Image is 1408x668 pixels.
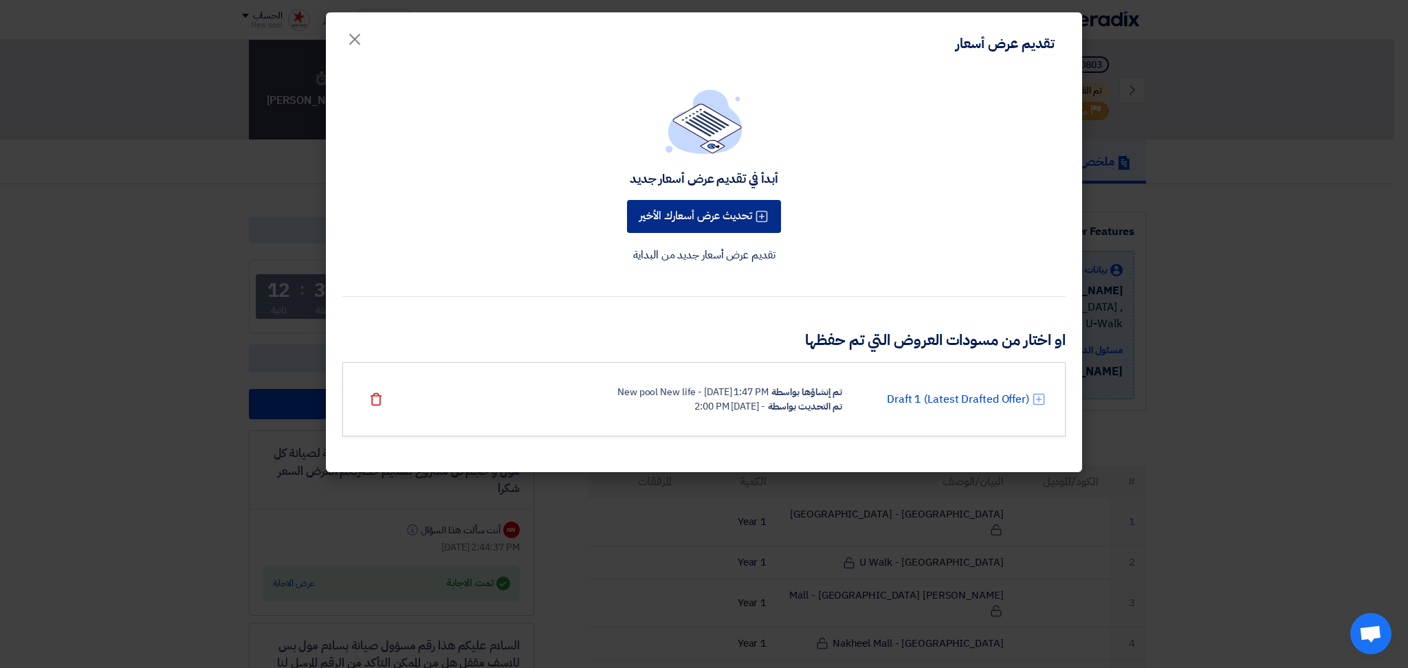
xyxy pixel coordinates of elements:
[617,385,769,399] div: New pool New life - [DATE] 1:47 PM
[771,385,842,399] div: تم إنشاؤها بواسطة
[633,247,775,263] a: تقديم عرض أسعار جديد من البداية
[335,22,374,49] button: Close
[956,33,1055,54] div: تقديم عرض أسعار
[342,330,1066,351] h3: او اختار من مسودات العروض التي تم حفظها
[768,399,842,414] div: تم التحديث بواسطة
[630,170,778,186] div: أبدأ في تقديم عرض أسعار جديد
[665,89,742,154] img: empty_state_list.svg
[887,391,1029,408] a: Draft 1 (Latest Drafted Offer)
[346,18,363,59] span: ×
[627,200,781,233] button: تحديث عرض أسعارك الأخير
[1350,613,1391,654] a: Ouvrir le chat
[694,399,764,414] div: - [DATE] 2:00 PM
